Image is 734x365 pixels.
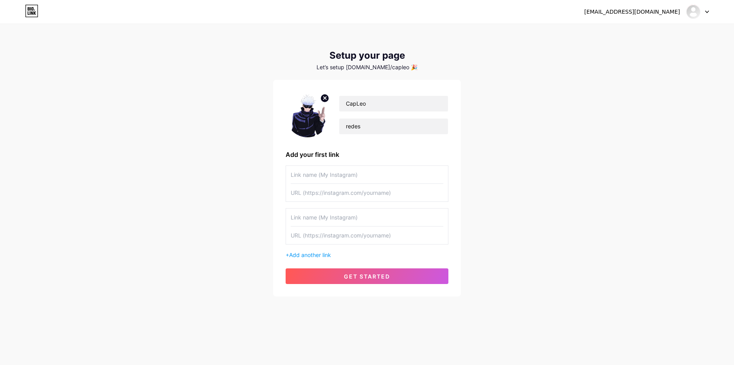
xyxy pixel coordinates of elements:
[273,50,461,61] div: Setup your page
[286,92,329,137] img: profile pic
[286,150,448,159] div: Add your first link
[686,4,701,19] img: capleo
[291,227,443,244] input: URL (https://instagram.com/yourname)
[344,273,390,280] span: get started
[291,166,443,183] input: Link name (My Instagram)
[286,268,448,284] button: get started
[339,119,448,134] input: bio
[291,209,443,226] input: Link name (My Instagram)
[273,64,461,70] div: Let’s setup [DOMAIN_NAME]/capleo 🎉
[289,252,331,258] span: Add another link
[584,8,680,16] div: [EMAIL_ADDRESS][DOMAIN_NAME]
[339,96,448,111] input: Your name
[291,184,443,201] input: URL (https://instagram.com/yourname)
[286,251,448,259] div: +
